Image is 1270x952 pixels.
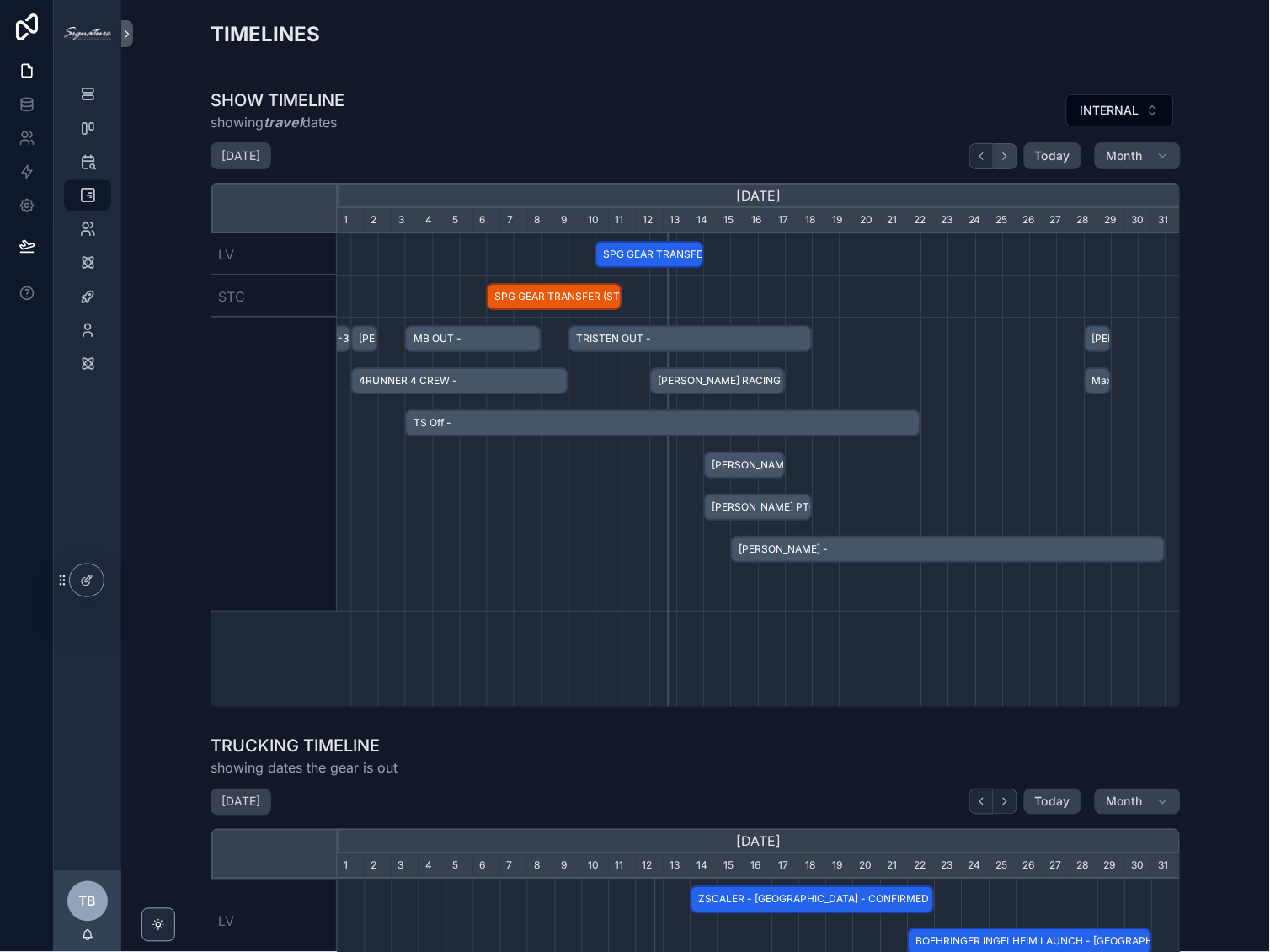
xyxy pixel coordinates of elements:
div: 15 [718,208,744,233]
div: 29 [1098,208,1125,233]
span: SPG GEAR TRANSFER (LV->STC) - [597,241,702,269]
button: Select Button [1066,94,1174,126]
h2: TIMELINES [211,20,320,48]
button: Month [1095,142,1181,169]
div: 19 [826,854,853,880]
div: 5 [446,208,473,233]
div: 4RUNNER 4 CREW - [351,367,568,395]
button: Today [1024,142,1082,169]
div: 6 [473,854,500,880]
div: 26 [1017,854,1043,880]
div: 3 [392,208,419,233]
h1: SHOW TIMELINE [211,88,344,112]
div: LV [211,233,338,275]
div: BRANDON RACING - [650,367,786,395]
div: 11 [609,854,636,880]
div: 28 [1071,208,1098,233]
div: 18 [799,208,826,233]
div: STC [211,275,338,318]
span: TB [79,891,97,912]
div: 3 [392,854,419,880]
div: 8 [528,208,555,233]
div: 6 [473,208,500,233]
div: 4 [419,208,446,233]
div: 17 [772,208,799,233]
div: 1 [338,854,365,880]
div: scrollable content [54,67,121,401]
div: 2 [365,208,392,233]
div: 18 [799,854,826,880]
div: 14 [691,854,718,880]
div: SPG GEAR TRANSFER (STC->LV) - [487,283,622,311]
span: showing dates the gear is out [211,758,398,778]
div: 7 [500,854,527,880]
div: 22 [908,854,935,880]
span: Max H Out - [1086,367,1110,395]
div: 19 [826,208,853,233]
div: 23 [935,208,962,233]
div: 20 [854,208,881,233]
em: travel [264,114,302,131]
span: showing dates [211,112,344,132]
div: 1 [1179,854,1206,880]
span: TS Off - [407,409,920,437]
div: 10 [582,208,609,233]
div: 25 [990,854,1017,880]
div: 30 [1125,854,1152,880]
div: TS Off - [405,409,921,437]
span: TRISTEN OUT - [570,325,811,353]
div: 12 [637,208,664,233]
div: 13 [664,854,691,880]
div: 27 [1043,854,1070,880]
span: [PERSON_NAME] PTO - [706,494,811,521]
div: 12 [636,854,663,880]
div: 29 [1098,854,1125,880]
div: 17 [772,854,799,880]
div: 9 [555,208,582,233]
div: 5 [446,854,473,880]
span: [PERSON_NAME] RACING - [353,325,376,353]
span: MB OUT - [407,325,539,353]
div: 7 [500,208,527,233]
div: ZSCALER - LAS VEGAS - CONFIRMED [691,886,935,914]
div: 21 [881,854,908,880]
span: INTERNAL [1081,102,1139,119]
div: 27 [1043,208,1070,233]
div: SPG GEAR TRANSFER (LV->STC) - [595,241,704,269]
button: Today [1024,789,1082,816]
span: Today [1035,148,1071,163]
div: [DATE] [338,829,1180,854]
span: [PERSON_NAME] - [733,536,1164,564]
div: Max H Out - [1085,367,1112,395]
div: Matt PTO - [1085,325,1112,353]
div: 28 [1070,854,1097,880]
div: 22 [908,208,935,233]
span: Month [1106,794,1143,810]
h2: [DATE] [221,794,260,810]
div: 16 [745,208,772,233]
span: 4RUNNER 4 CREW - [353,367,567,395]
div: MB OUT - [405,325,541,353]
div: 13 [664,208,691,233]
img: App logo [64,27,111,40]
div: 4 [419,854,446,880]
div: 16 [744,854,771,880]
div: 15 [718,854,744,880]
div: 30 [1125,208,1152,233]
span: ZSCALER - [GEOGRAPHIC_DATA] - CONFIRMED [692,886,933,914]
div: Ross PTO - [704,494,813,521]
div: 31 [1152,854,1179,880]
div: TRISTEN OUT - [568,325,813,353]
span: [PERSON_NAME] - [1086,325,1110,353]
div: 9 [555,854,582,880]
div: Greg PTO - [731,536,1166,564]
span: Month [1106,148,1143,163]
div: 24 [962,854,989,880]
div: Matt PTO - [704,452,786,479]
span: SPG GEAR TRANSFER (STC->LV) - [488,283,621,311]
span: [PERSON_NAME] RACING - [652,367,784,395]
div: 31 [1152,208,1179,233]
div: 25 [990,208,1017,233]
div: 26 [1017,208,1043,233]
div: 21 [881,208,908,233]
